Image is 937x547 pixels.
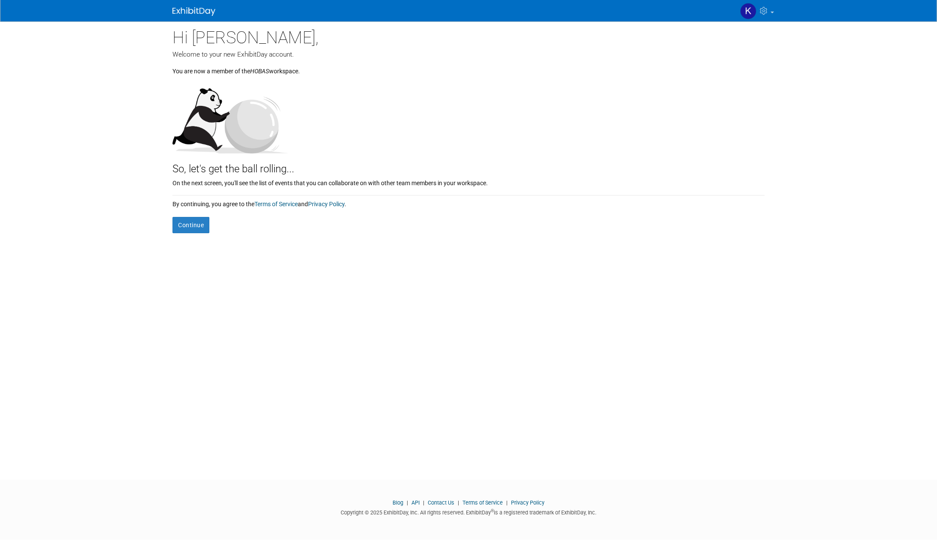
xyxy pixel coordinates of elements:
span: | [405,499,410,506]
img: ExhibitDay [172,7,215,16]
img: Krzysztof Kwiatkowski [740,3,756,19]
button: Continue [172,217,209,233]
span: | [421,499,426,506]
img: Let's get the ball rolling [172,80,288,153]
a: API [411,499,420,506]
span: | [504,499,510,506]
div: Hi [PERSON_NAME], [172,21,765,50]
a: Contact Us [428,499,454,506]
a: Terms of Service [254,201,298,207]
sup: ® [491,508,494,513]
a: Privacy Policy [511,499,544,506]
div: On the next screen, you'll see the list of events that you can collaborate on with other team mem... [172,177,765,187]
i: HOBAS [250,68,269,75]
div: You are now a member of the workspace. [172,59,765,75]
div: So, let's get the ball rolling... [172,153,765,177]
div: Welcome to your new ExhibitDay account. [172,50,765,59]
span: | [456,499,461,506]
a: Blog [393,499,403,506]
a: Terms of Service [462,499,503,506]
div: By continuing, you agree to the and . [172,195,765,208]
a: Privacy Policy [308,201,345,207]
